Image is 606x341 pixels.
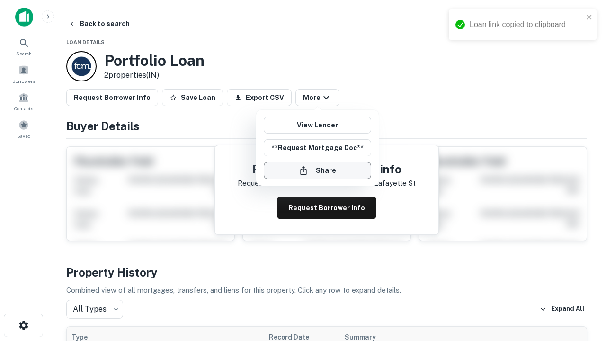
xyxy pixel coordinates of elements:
button: **Request Mortgage Doc** [264,139,371,156]
button: close [586,13,593,22]
button: Share [264,162,371,179]
a: View Lender [264,117,371,134]
div: Loan link copied to clipboard [470,19,583,30]
iframe: Chat Widget [559,235,606,280]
